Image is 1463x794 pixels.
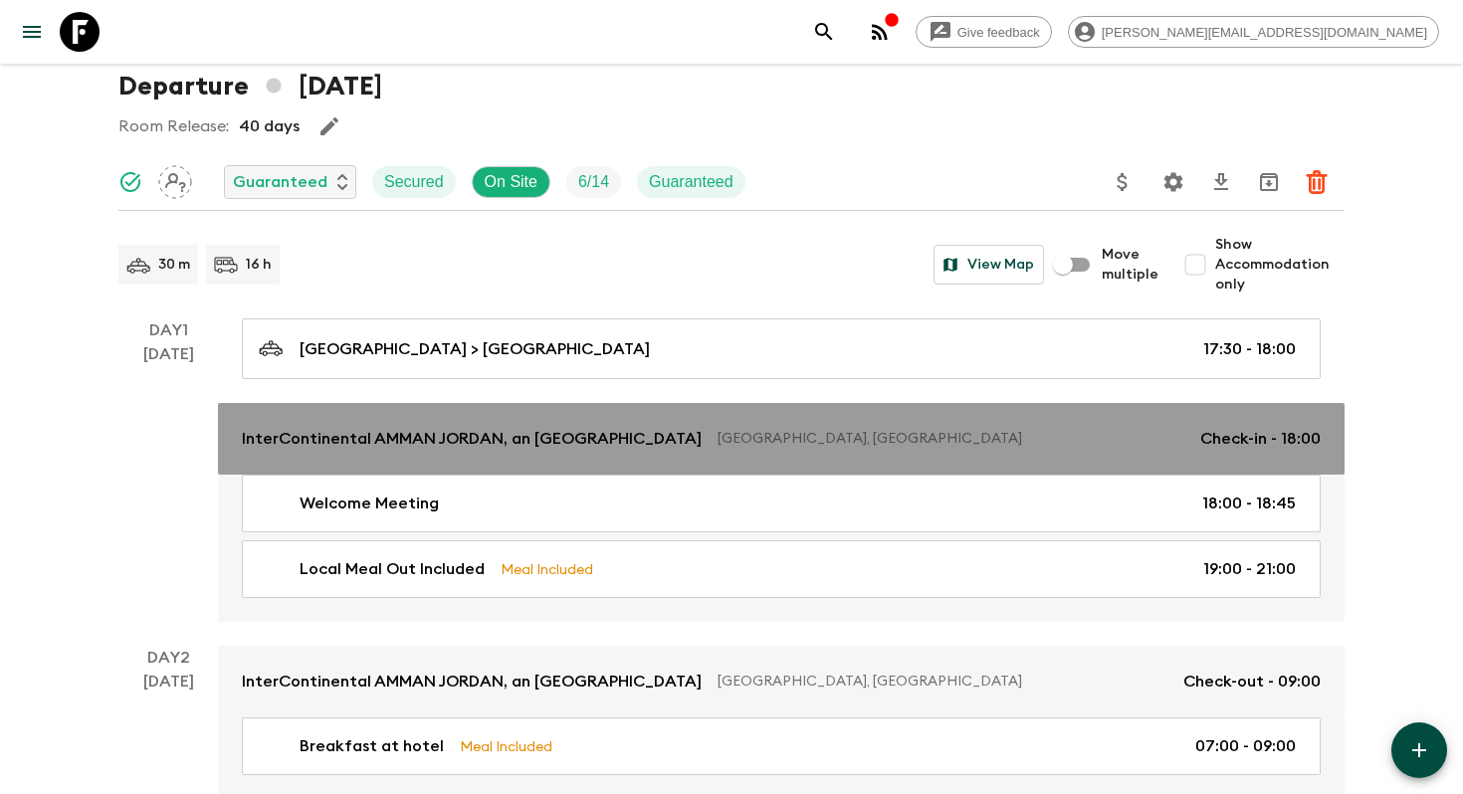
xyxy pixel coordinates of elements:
a: InterContinental AMMAN JORDAN, an [GEOGRAPHIC_DATA][GEOGRAPHIC_DATA], [GEOGRAPHIC_DATA]Check-out ... [218,646,1345,717]
p: Guaranteed [649,170,733,194]
a: Local Meal Out IncludedMeal Included19:00 - 21:00 [242,540,1321,598]
button: Settings [1153,162,1193,202]
button: View Map [934,245,1044,285]
h1: Departure [DATE] [118,67,382,106]
p: 40 days [239,114,300,138]
p: Check-out - 09:00 [1183,670,1321,694]
p: Meal Included [501,558,593,580]
p: [GEOGRAPHIC_DATA], [GEOGRAPHIC_DATA] [718,672,1167,692]
div: Secured [372,166,456,198]
p: 30 m [158,255,190,275]
p: Welcome Meeting [300,492,439,515]
p: Breakfast at hotel [300,734,444,758]
button: menu [12,12,52,52]
span: Move multiple [1102,245,1159,285]
button: Delete [1297,162,1337,202]
p: InterContinental AMMAN JORDAN, an [GEOGRAPHIC_DATA] [242,427,702,451]
a: Welcome Meeting18:00 - 18:45 [242,475,1321,532]
span: Give feedback [946,25,1051,40]
a: Breakfast at hotelMeal Included07:00 - 09:00 [242,717,1321,775]
p: InterContinental AMMAN JORDAN, an [GEOGRAPHIC_DATA] [242,670,702,694]
span: Assign pack leader [158,171,192,187]
p: 18:00 - 18:45 [1202,492,1296,515]
p: [GEOGRAPHIC_DATA], [GEOGRAPHIC_DATA] [718,429,1184,449]
p: 17:30 - 18:00 [1203,337,1296,361]
p: Room Release: [118,114,229,138]
p: Day 2 [118,646,218,670]
a: Give feedback [916,16,1052,48]
div: On Site [472,166,550,198]
button: search adventures [804,12,844,52]
a: InterContinental AMMAN JORDAN, an [GEOGRAPHIC_DATA][GEOGRAPHIC_DATA], [GEOGRAPHIC_DATA]Check-in -... [218,403,1345,475]
p: Meal Included [460,735,552,757]
p: Local Meal Out Included [300,557,485,581]
p: 19:00 - 21:00 [1203,557,1296,581]
p: Day 1 [118,318,218,342]
p: Guaranteed [233,170,327,194]
button: Archive (Completed, Cancelled or Unsynced Departures only) [1249,162,1289,202]
a: [GEOGRAPHIC_DATA] > [GEOGRAPHIC_DATA]17:30 - 18:00 [242,318,1321,379]
button: Download CSV [1201,162,1241,202]
p: Secured [384,170,444,194]
button: Update Price, Early Bird Discount and Costs [1103,162,1143,202]
svg: Synced Successfully [118,170,142,194]
p: 6 / 14 [578,170,609,194]
div: [PERSON_NAME][EMAIL_ADDRESS][DOMAIN_NAME] [1068,16,1439,48]
p: On Site [485,170,537,194]
div: Trip Fill [566,166,621,198]
div: [DATE] [143,342,194,622]
p: Check-in - 18:00 [1200,427,1321,451]
p: 07:00 - 09:00 [1195,734,1296,758]
p: 16 h [246,255,272,275]
span: [PERSON_NAME][EMAIL_ADDRESS][DOMAIN_NAME] [1091,25,1438,40]
span: Show Accommodation only [1215,235,1345,295]
p: [GEOGRAPHIC_DATA] > [GEOGRAPHIC_DATA] [300,337,650,361]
